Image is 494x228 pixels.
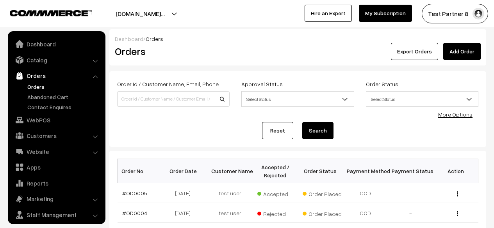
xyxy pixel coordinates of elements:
th: Order Status [298,159,343,183]
a: Orders [10,69,103,83]
th: Accepted / Rejected [253,159,298,183]
td: test user [208,183,253,203]
a: Customers [10,129,103,143]
td: [DATE] [162,183,208,203]
a: Contact Enquires [25,103,103,111]
th: Order Date [162,159,208,183]
img: COMMMERCE [10,10,92,16]
span: Order Placed [303,188,342,198]
th: Order No [118,159,163,183]
button: Export Orders [391,43,438,60]
label: Order Status [366,80,398,88]
td: - [388,183,433,203]
th: Action [433,159,478,183]
button: Search [302,122,333,139]
span: Select Status [241,91,354,107]
a: Reset [262,122,293,139]
td: [DATE] [162,203,208,223]
span: Select Status [366,92,478,106]
td: test user [208,203,253,223]
a: #OD0004 [122,210,147,216]
a: My Subscription [359,5,412,22]
a: Marketing [10,192,103,206]
a: Catalog [10,53,103,67]
span: Accepted [257,188,296,198]
a: More Options [438,111,473,118]
input: Order Id / Customer Name / Customer Email / Customer Phone [117,91,230,107]
td: COD [343,203,388,223]
div: / [115,35,481,43]
span: Select Status [242,92,353,106]
a: #OD0005 [122,190,147,196]
button: Test Partner 8 [422,4,488,23]
a: Abandoned Cart [25,93,103,101]
td: COD [343,183,388,203]
label: Approval Status [241,80,283,88]
a: Apps [10,160,103,174]
img: Menu [457,191,458,196]
button: [DOMAIN_NAME]… [88,4,192,23]
a: Add Order [443,43,481,60]
a: Hire an Expert [305,5,352,22]
a: Dashboard [10,37,103,51]
th: Payment Status [388,159,433,183]
span: Order Placed [303,208,342,218]
a: Reports [10,176,103,190]
img: user [473,8,484,19]
a: Dashboard [115,35,143,42]
th: Customer Name [208,159,253,183]
span: Orders [146,35,163,42]
a: WebPOS [10,113,103,127]
a: Orders [25,83,103,91]
label: Order Id / Customer Name, Email, Phone [117,80,219,88]
img: Menu [457,211,458,216]
a: Staff Management [10,208,103,222]
a: Website [10,145,103,159]
span: Rejected [257,208,296,218]
h2: Orders [115,45,229,57]
td: - [388,203,433,223]
span: Select Status [366,91,478,107]
th: Payment Method [343,159,388,183]
a: COMMMERCE [10,8,78,17]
